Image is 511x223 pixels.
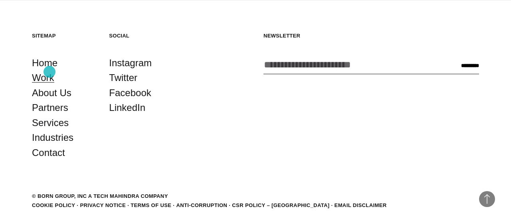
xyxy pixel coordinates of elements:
a: Terms of Use [131,202,171,208]
a: Twitter [109,70,137,85]
a: Home [32,55,57,71]
a: CSR POLICY – [GEOGRAPHIC_DATA] [232,202,329,208]
button: Back to Top [479,191,495,207]
h5: Newsletter [263,32,479,39]
a: Instagram [109,55,152,71]
a: Email Disclaimer [335,202,387,208]
a: LinkedIn [109,100,145,115]
a: Privacy Notice [80,202,126,208]
h5: Social [109,32,170,39]
a: About Us [32,85,71,101]
a: Work [32,70,54,85]
a: Partners [32,100,68,115]
h5: Sitemap [32,32,93,39]
a: Services [32,115,69,130]
div: © BORN GROUP, INC A Tech Mahindra Company [32,192,168,200]
a: Cookie Policy [32,202,75,208]
a: Anti-Corruption [176,202,227,208]
a: Facebook [109,85,151,101]
a: Industries [32,130,73,145]
a: Contact [32,145,65,160]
